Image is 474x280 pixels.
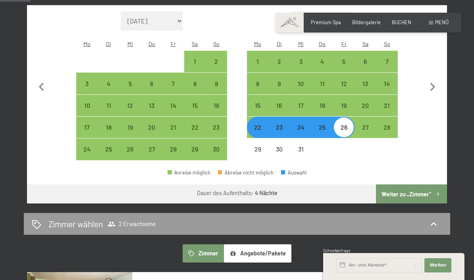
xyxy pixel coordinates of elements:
[268,117,290,138] div: Tue Dec 23 2025
[268,73,290,94] div: Anreise möglich
[392,19,411,25] a: BUCHEN
[311,19,341,25] a: Premium Spa
[247,95,268,116] div: Mon Dec 15 2025
[312,81,332,100] div: 11
[424,12,441,161] button: Nächster Monat
[206,138,227,160] div: Anreise möglich
[163,102,183,122] div: 14
[98,95,119,116] div: Anreise möglich
[377,102,397,122] div: 21
[76,95,98,116] div: Mon Nov 10 2025
[376,117,398,138] div: Anreise möglich
[76,73,98,94] div: Anreise möglich
[355,73,376,94] div: Sat Dec 13 2025
[247,117,268,138] div: Mon Dec 22 2025
[290,73,311,94] div: Anreise möglich
[247,51,268,72] div: Mon Dec 01 2025
[291,58,310,78] div: 3
[184,95,206,116] div: Anreise möglich
[162,95,184,116] div: Anreise möglich
[141,117,162,138] div: Anreise möglich
[277,40,282,47] abbr: Dienstag
[120,146,140,166] div: 26
[355,124,375,144] div: 27
[119,138,141,160] div: Anreise möglich
[247,73,268,94] div: Mon Dec 08 2025
[247,138,268,160] div: Anreise nicht möglich
[355,95,376,116] div: Sat Dec 20 2025
[98,146,118,166] div: 25
[119,117,141,138] div: Anreise möglich
[268,51,290,72] div: Anreise möglich
[248,58,268,78] div: 1
[312,51,333,72] div: Anreise möglich
[312,58,332,78] div: 4
[355,51,376,72] div: Anreise möglich
[184,95,206,116] div: Sat Nov 15 2025
[384,40,390,47] abbr: Sonntag
[119,95,141,116] div: Anreise möglich
[77,146,97,166] div: 24
[290,73,311,94] div: Wed Dec 10 2025
[435,19,449,25] span: Menü
[290,117,311,138] div: Wed Dec 24 2025
[120,124,140,144] div: 19
[141,95,162,116] div: Anreise möglich
[290,138,311,160] div: Anreise nicht möglich
[268,138,290,160] div: Anreise nicht möglich
[268,95,290,116] div: Anreise möglich
[269,146,289,166] div: 30
[141,117,162,138] div: Thu Nov 20 2025
[162,95,184,116] div: Fri Nov 14 2025
[206,73,227,94] div: Sun Nov 09 2025
[355,73,376,94] div: Anreise möglich
[334,102,354,122] div: 19
[355,102,375,122] div: 20
[206,117,227,138] div: Sun Nov 23 2025
[148,40,155,47] abbr: Donnerstag
[333,73,355,94] div: Anreise möglich
[77,124,97,144] div: 17
[206,51,227,72] div: Sun Nov 02 2025
[247,138,268,160] div: Mon Dec 29 2025
[127,40,133,47] abbr: Mittwoch
[333,51,355,72] div: Anreise möglich
[141,138,162,160] div: Anreise möglich
[98,95,119,116] div: Tue Nov 11 2025
[163,124,183,144] div: 21
[424,258,451,272] button: Weiter
[76,73,98,94] div: Mon Nov 03 2025
[334,58,354,78] div: 5
[312,95,333,116] div: Thu Dec 18 2025
[171,40,176,47] abbr: Freitag
[98,117,119,138] div: Anreise möglich
[290,95,311,116] div: Wed Dec 17 2025
[108,220,156,228] span: 2 Erwachsene
[98,138,119,160] div: Tue Nov 25 2025
[430,262,446,268] span: Weiter
[323,248,351,253] span: Schnellanfrage
[76,95,98,116] div: Anreise möglich
[376,117,398,138] div: Sun Dec 28 2025
[183,244,224,263] button: Zimmer
[168,170,210,175] div: Anreise möglich
[76,117,98,138] div: Anreise möglich
[376,51,398,72] div: Sun Dec 07 2025
[377,81,397,100] div: 14
[376,51,398,72] div: Anreise möglich
[291,146,310,166] div: 31
[290,138,311,160] div: Wed Dec 31 2025
[162,138,184,160] div: Fri Nov 28 2025
[218,170,274,175] div: Abreise nicht möglich
[98,102,118,122] div: 11
[333,73,355,94] div: Fri Dec 12 2025
[247,95,268,116] div: Anreise möglich
[268,138,290,160] div: Tue Dec 30 2025
[106,40,111,47] abbr: Dienstag
[184,73,206,94] div: Anreise möglich
[206,95,227,116] div: Anreise möglich
[185,58,205,78] div: 1
[77,81,97,100] div: 3
[141,73,162,94] div: Anreise möglich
